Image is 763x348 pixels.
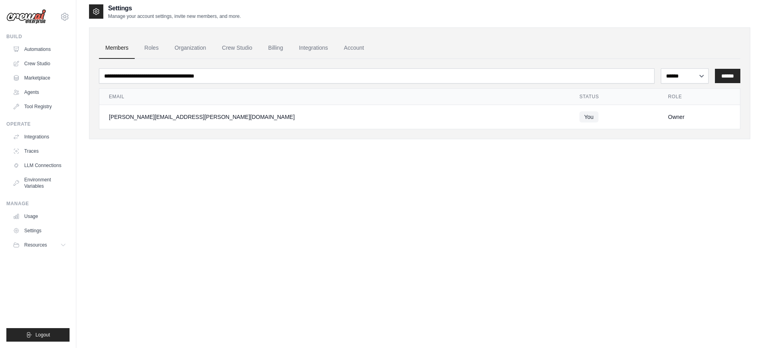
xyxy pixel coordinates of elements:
[10,210,70,223] a: Usage
[99,37,135,59] a: Members
[658,89,740,105] th: Role
[10,72,70,84] a: Marketplace
[337,37,370,59] a: Account
[24,242,47,248] span: Resources
[99,89,570,105] th: Email
[138,37,165,59] a: Roles
[168,37,212,59] a: Organization
[10,145,70,157] a: Traces
[10,173,70,192] a: Environment Variables
[10,159,70,172] a: LLM Connections
[108,4,241,13] h2: Settings
[570,89,658,105] th: Status
[6,9,46,24] img: Logo
[6,121,70,127] div: Operate
[35,332,50,338] span: Logout
[6,200,70,207] div: Manage
[579,111,598,122] span: You
[668,113,730,121] div: Owner
[262,37,289,59] a: Billing
[216,37,259,59] a: Crew Studio
[10,130,70,143] a: Integrations
[109,113,560,121] div: [PERSON_NAME][EMAIL_ADDRESS][PERSON_NAME][DOMAIN_NAME]
[292,37,334,59] a: Integrations
[10,239,70,251] button: Resources
[10,224,70,237] a: Settings
[6,328,70,342] button: Logout
[10,86,70,99] a: Agents
[10,43,70,56] a: Automations
[10,57,70,70] a: Crew Studio
[108,13,241,19] p: Manage your account settings, invite new members, and more.
[6,33,70,40] div: Build
[10,100,70,113] a: Tool Registry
